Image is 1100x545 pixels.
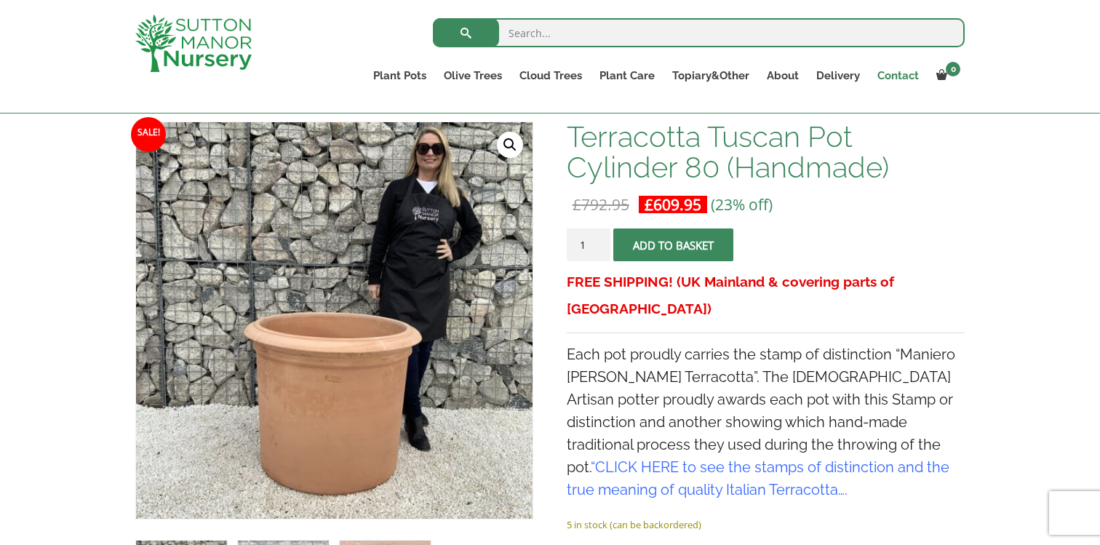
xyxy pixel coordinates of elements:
[567,122,965,183] h1: Terracotta Tuscan Pot Cylinder 80 (Handmade)
[567,228,610,261] input: Product quantity
[645,194,701,215] bdi: 609.95
[511,65,591,86] a: Cloud Trees
[808,65,869,86] a: Delivery
[567,458,949,498] a: CLICK HERE to see the stamps of distinction and the true meaning of quality Italian Terracotta
[613,228,733,261] button: Add to basket
[567,346,955,498] span: Each pot proudly carries the stamp of distinction “Maniero [PERSON_NAME] Terracotta”. The [DEMOGR...
[928,65,965,86] a: 0
[435,65,511,86] a: Olive Trees
[946,62,960,76] span: 0
[567,458,949,498] span: “ ….
[573,194,629,215] bdi: 792.95
[869,65,928,86] a: Contact
[131,117,166,152] span: Sale!
[645,194,653,215] span: £
[364,65,435,86] a: Plant Pots
[567,268,965,322] h3: FREE SHIPPING! (UK Mainland & covering parts of [GEOGRAPHIC_DATA])
[497,132,523,158] a: View full-screen image gallery
[711,194,773,215] span: (23% off)
[573,194,581,215] span: £
[591,65,663,86] a: Plant Care
[135,15,252,72] img: logo
[567,516,965,533] p: 5 in stock (can be backordered)
[663,65,758,86] a: Topiary&Other
[758,65,808,86] a: About
[433,18,965,47] input: Search...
